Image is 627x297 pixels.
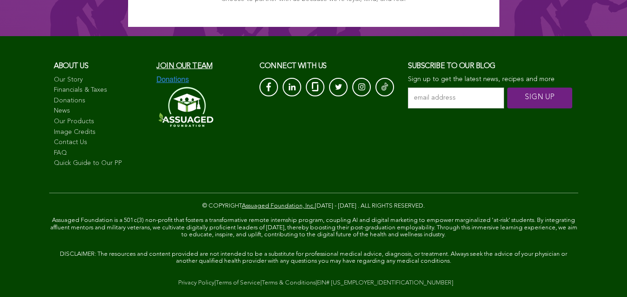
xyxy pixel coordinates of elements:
input: email address [408,88,504,108]
a: Financials & Taxes [54,86,148,95]
a: Assuaged Foundation, Inc. [242,203,315,209]
a: Terms of Service [216,280,260,286]
a: FAQ [54,149,148,158]
span: © COPYRIGHT [DATE] - [DATE] . ALL RIGHTS RESERVED. [202,203,425,209]
a: Our Story [54,76,148,85]
img: Tik-Tok-Icon [381,82,388,91]
a: Terms & Conditions [262,280,316,286]
a: Privacy Policy [178,280,214,286]
a: EIN# [US_EMPLOYER_IDENTIFICATION_NUMBER] [317,280,453,286]
img: Donations [156,76,189,84]
span: Assuaged Foundation is a 501c(3) non-profit that fosters a transformative remote internship progr... [50,217,577,238]
p: Sign up to get the latest news, recipes and more [408,76,573,83]
a: Our Products [54,117,148,126]
span: DISCLAIMER: The resources and content provided are not intended to be a substitute for profession... [60,251,567,265]
div: | | | [49,278,578,288]
span: About us [54,63,89,70]
img: Assuaged-Foundation-Logo-White [156,84,214,130]
a: Quick Guide to Our PP [54,159,148,168]
img: glassdoor_White [312,82,318,91]
a: Contact Us [54,138,148,147]
input: SIGN UP [507,88,572,108]
a: Join our team [156,63,212,70]
a: News [54,107,148,116]
iframe: Chat Widget [581,253,627,297]
h3: Subscribe to our blog [408,59,573,73]
a: Donations [54,96,148,106]
a: Image Credits [54,128,148,137]
span: CONNECT with us [259,63,327,70]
